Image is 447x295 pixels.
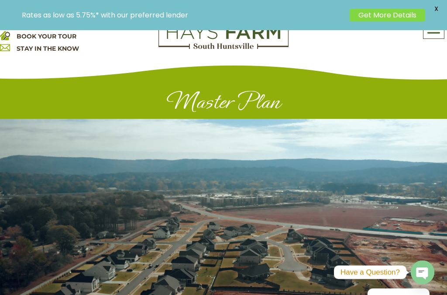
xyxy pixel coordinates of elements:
img: Logo [158,18,289,49]
a: Get More Details [350,9,425,21]
a: BOOK YOUR TOUR [17,32,76,40]
span: X [430,2,443,15]
a: hays farm homes huntsville development [158,43,289,51]
h1: Master Plan [45,89,402,119]
a: STAY IN THE KNOW [17,45,79,52]
p: Rates as low as 5.75%* with our preferred lender [22,11,345,19]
